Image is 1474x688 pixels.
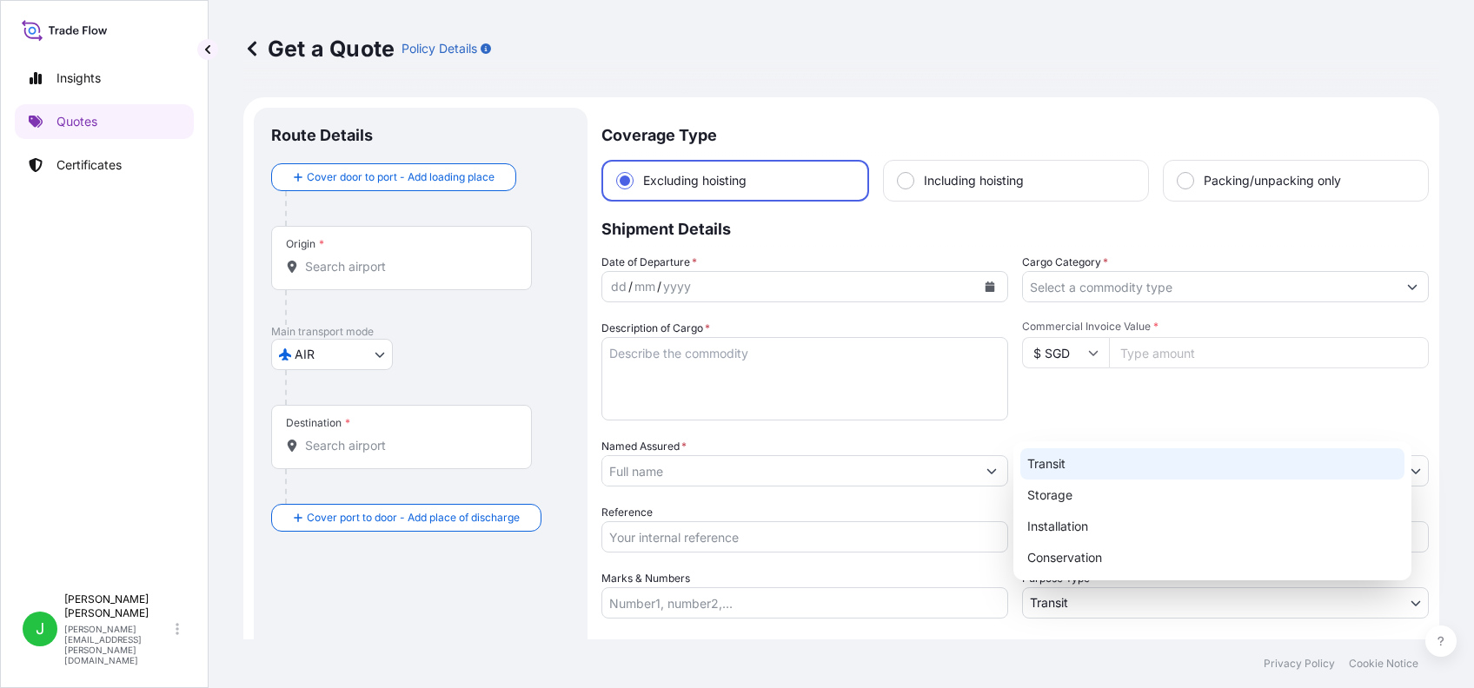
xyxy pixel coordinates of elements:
[1020,480,1404,511] div: Storage
[1020,448,1404,480] div: Transit
[243,35,395,63] p: Get a Quote
[402,40,477,57] p: Policy Details
[601,202,1429,254] p: Shipment Details
[601,108,1429,160] p: Coverage Type
[1020,542,1404,573] div: Conservation
[1020,511,1404,542] div: Installation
